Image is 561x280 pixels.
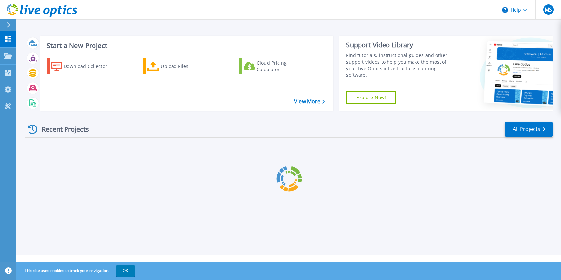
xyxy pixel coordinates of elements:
a: Upload Files [143,58,216,74]
span: MS [545,7,552,12]
a: View More [294,98,325,105]
a: Cloud Pricing Calculator [239,58,312,74]
div: Recent Projects [25,121,98,137]
a: Download Collector [47,58,120,74]
a: Explore Now! [346,91,396,104]
a: All Projects [505,122,553,137]
button: OK [116,265,135,277]
span: This site uses cookies to track your navigation. [18,265,135,277]
div: Support Video Library [346,41,454,49]
div: Download Collector [64,60,116,73]
div: Upload Files [161,60,213,73]
div: Find tutorials, instructional guides and other support videos to help you make the most of your L... [346,52,454,78]
h3: Start a New Project [47,42,325,49]
div: Cloud Pricing Calculator [257,60,309,73]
